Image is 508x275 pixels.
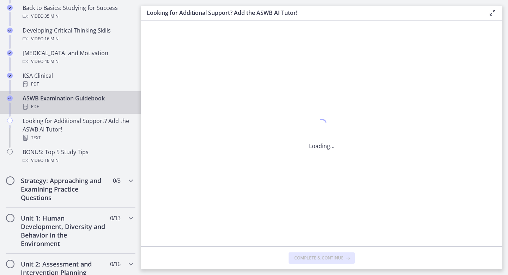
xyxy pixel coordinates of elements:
[23,94,133,111] div: ASWB Examination Guidebook
[23,156,133,165] div: Video
[23,134,133,142] div: Text
[23,4,133,21] div: Back to Basics: Studying for Success
[147,8,477,17] h3: Looking for Additional Support? Add the ASWB AI Tutor!
[309,117,334,133] div: 1
[7,95,13,101] i: Completed
[43,12,59,21] span: · 35 min
[43,35,59,43] span: · 16 min
[7,5,13,11] i: Completed
[23,80,133,88] div: PDF
[309,142,334,150] p: Loading...
[7,50,13,56] i: Completed
[23,103,133,111] div: PDF
[113,176,120,185] span: 0 / 3
[43,156,59,165] span: · 18 min
[23,12,133,21] div: Video
[23,117,133,142] div: Looking for Additional Support? Add the ASWB AI Tutor!
[110,260,120,268] span: 0 / 16
[23,148,133,165] div: BONUS: Top 5 Study Tips
[110,214,120,222] span: 0 / 13
[7,73,13,78] i: Completed
[23,26,133,43] div: Developing Critical Thinking Skills
[289,252,355,264] button: Complete & continue
[23,35,133,43] div: Video
[23,49,133,66] div: [MEDICAL_DATA] and Motivation
[43,57,59,66] span: · 40 min
[23,71,133,88] div: KSA Clinical
[23,57,133,66] div: Video
[7,28,13,33] i: Completed
[21,214,107,248] h2: Unit 1: Human Development, Diversity and Behavior in the Environment
[21,176,107,202] h2: Strategy: Approaching and Examining Practice Questions
[294,255,344,261] span: Complete & continue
